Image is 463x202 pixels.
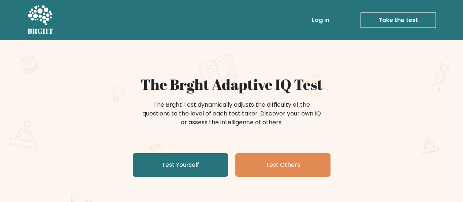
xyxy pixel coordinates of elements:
h1: The Brght Adaptive IQ Test [53,76,410,93]
div: The Brght Test dynamically adjusts the difficulty of the questions to the level of each test take... [140,100,323,127]
h5: BRGHT [27,27,54,36]
a: BRGHT [27,3,54,37]
a: Take the test [361,12,436,28]
a: Log in [309,13,332,27]
a: Test Others [235,153,331,177]
a: Test Yourself [133,153,228,177]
